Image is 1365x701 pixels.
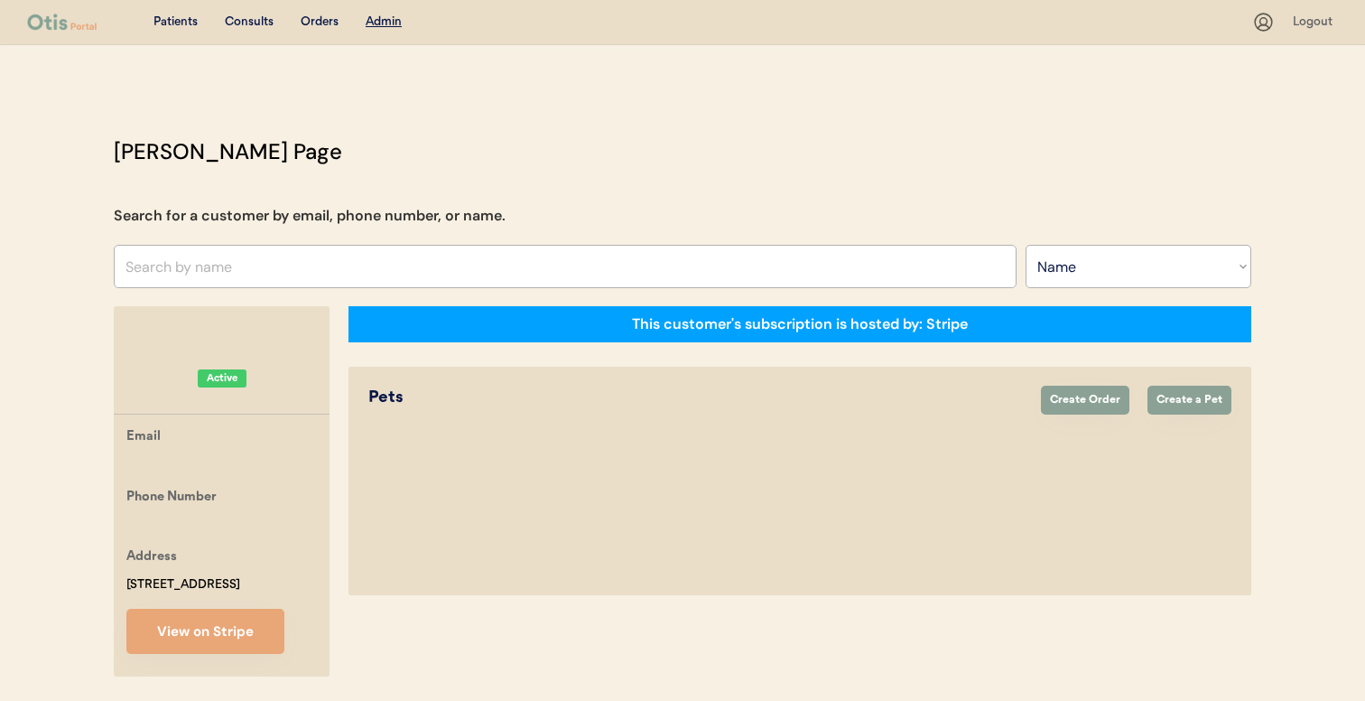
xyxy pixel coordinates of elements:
[153,14,198,32] div: Patients
[632,314,968,334] div: This customer's subscription is hosted by: Stripe
[126,426,161,449] div: Email
[126,609,284,654] button: View on Stripe
[126,487,217,509] div: Phone Number
[126,575,240,595] div: [STREET_ADDRESS]
[1147,386,1231,415] button: Create a Pet
[1041,386,1129,415] button: Create Order
[301,14,339,32] div: Orders
[366,15,402,28] u: Admin
[368,386,1023,410] div: Pets
[126,547,177,569] div: Address
[225,14,274,32] div: Consults
[1293,14,1338,32] div: Logout
[114,136,342,168] div: [PERSON_NAME] Page
[114,205,506,227] div: Search for a customer by email, phone number, or name.
[114,245,1017,288] input: Search by name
